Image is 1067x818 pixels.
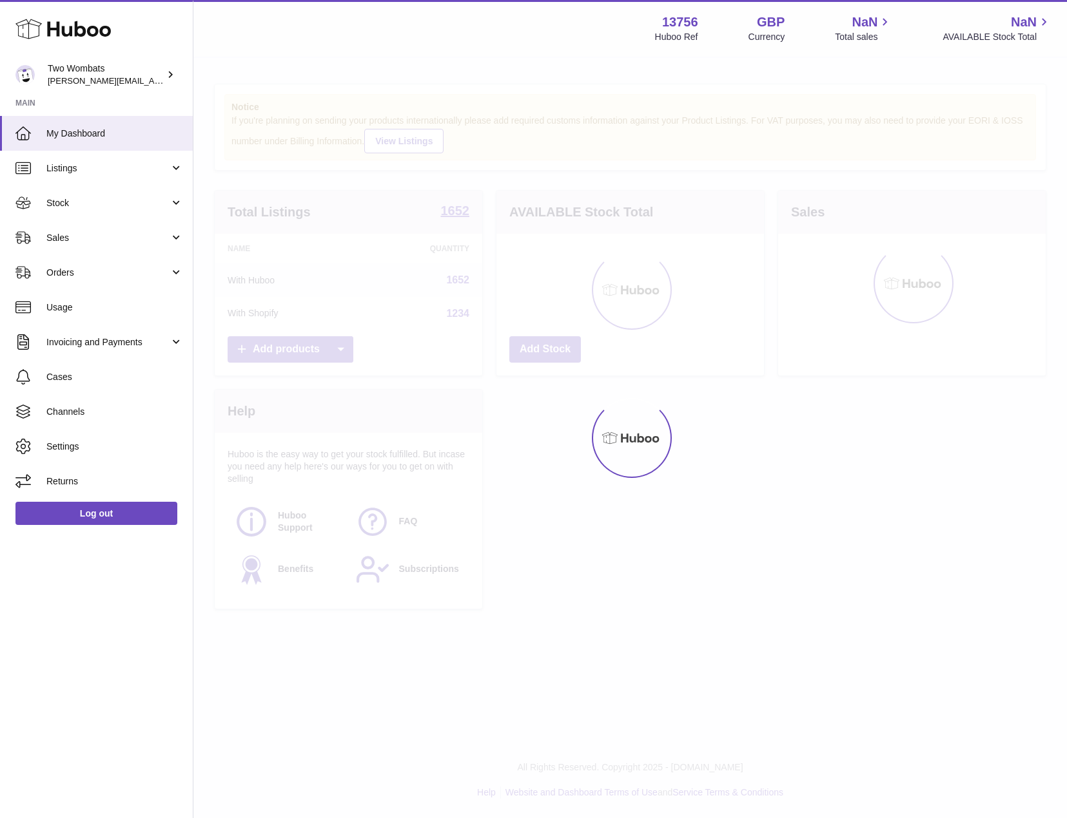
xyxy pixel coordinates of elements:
[46,267,170,279] span: Orders
[943,31,1052,43] span: AVAILABLE Stock Total
[48,62,164,87] div: Two Wombats
[835,31,892,43] span: Total sales
[852,14,877,31] span: NaN
[46,232,170,244] span: Sales
[757,14,785,31] strong: GBP
[46,128,183,140] span: My Dashboard
[662,14,698,31] strong: 13756
[1011,14,1037,31] span: NaN
[15,502,177,525] a: Log out
[48,75,328,86] span: [PERSON_NAME][EMAIL_ADDRESS][PERSON_NAME][DOMAIN_NAME]
[46,197,170,209] span: Stock
[46,336,170,348] span: Invoicing and Payments
[15,65,35,84] img: adam.randall@twowombats.com
[46,475,183,488] span: Returns
[46,406,183,418] span: Channels
[46,162,170,175] span: Listings
[749,31,785,43] div: Currency
[46,441,183,453] span: Settings
[943,14,1052,43] a: NaN AVAILABLE Stock Total
[46,371,183,383] span: Cases
[46,301,183,314] span: Usage
[655,31,698,43] div: Huboo Ref
[835,14,892,43] a: NaN Total sales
